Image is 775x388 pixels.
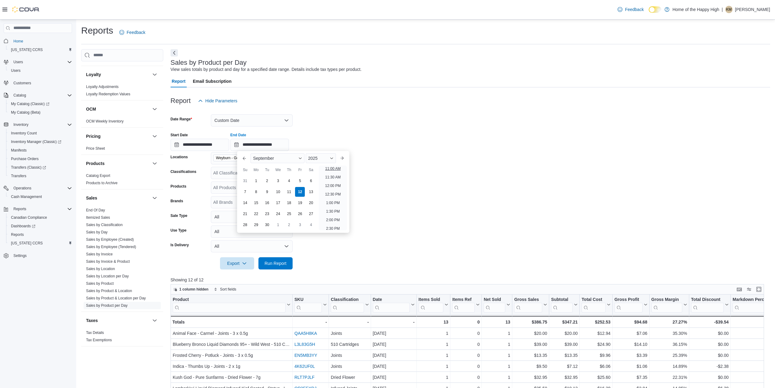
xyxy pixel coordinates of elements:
[13,60,23,64] span: Users
[324,225,342,232] li: 2:30 PM
[284,165,294,175] div: Th
[1,184,74,192] button: Operations
[12,6,40,13] img: Cova
[452,297,475,312] div: Items Ref
[295,165,305,175] div: Fr
[216,155,264,161] span: Weyburn - Government Road - Fire & Flower
[6,163,74,172] a: Transfers (Classic)
[9,138,72,145] span: Inventory Manager (Classic)
[220,287,236,292] span: Sort fields
[11,252,72,259] span: Settings
[484,297,510,312] button: Net Sold
[81,83,163,100] div: Loyalty
[171,169,196,174] label: Classifications
[240,209,250,219] div: day-21
[306,187,316,197] div: day-13
[86,173,110,178] span: Catalog Export
[4,34,72,276] nav: Complex example
[224,257,251,269] span: Export
[9,130,72,137] span: Inventory Count
[86,92,130,96] a: Loyalty Redemption Values
[11,224,35,229] span: Dashboards
[151,317,158,324] button: Taxes
[1,58,74,66] button: Users
[273,220,283,230] div: day-1
[251,165,261,175] div: Mo
[151,194,158,202] button: Sales
[251,220,261,230] div: day-29
[691,297,729,312] button: Total Discount
[6,155,74,163] button: Purchase Orders
[11,215,47,220] span: Canadian Compliance
[211,225,293,238] button: All
[1,120,74,129] button: Inventory
[171,66,362,73] div: View sales totals by product and day for a specified date range. Details include tax types per pr...
[306,165,316,175] div: Sa
[306,153,336,163] div: Button. Open the year selector. 2025 is currently selected.
[9,100,52,108] a: My Catalog (Classic)
[171,49,178,57] button: Next
[86,160,150,167] button: Products
[273,176,283,186] div: day-3
[86,195,97,201] h3: Sales
[294,297,322,302] div: SKU
[306,176,316,186] div: day-6
[6,46,74,54] button: [US_STATE] CCRS
[11,165,46,170] span: Transfers (Classic)
[1,251,74,260] button: Settings
[86,281,114,286] a: Sales by Product
[171,213,187,218] label: Sale Type
[86,317,150,324] button: Taxes
[323,165,343,172] li: 11:00 AM
[86,195,150,201] button: Sales
[117,26,148,38] a: Feedback
[86,84,119,89] span: Loyalty Adjustments
[240,198,250,208] div: day-14
[11,232,24,237] span: Reports
[265,260,287,266] span: Run Report
[11,101,49,106] span: My Catalog (Classic)
[9,46,45,53] a: [US_STATE] CCRS
[11,156,39,161] span: Purchase Orders
[171,286,211,293] button: 1 column hidden
[86,57,101,62] a: Transfers
[81,207,163,312] div: Sales
[86,119,124,124] span: OCM Weekly Inventory
[625,6,643,13] span: Feedback
[11,174,26,178] span: Transfers
[294,297,322,312] div: SKU URL
[86,223,123,227] a: Sales by Classification
[373,297,409,312] div: Date
[86,245,136,249] a: Sales by Employee (Tendered)
[418,297,448,312] button: Items Sold
[11,185,72,192] span: Operations
[735,6,770,13] p: [PERSON_NAME]
[86,274,129,278] a: Sales by Location per Day
[295,209,305,219] div: day-26
[755,286,762,293] button: Enter fullscreen
[733,297,774,302] div: Markdown Percent
[11,47,43,52] span: [US_STATE] CCRS
[582,297,605,302] div: Total Cost
[9,130,39,137] a: Inventory Count
[251,153,304,163] div: Button. Open the month selector. September is currently selected.
[9,138,64,145] a: Inventory Manager (Classic)
[273,187,283,197] div: day-10
[13,207,26,211] span: Reports
[294,375,315,380] a: RLT7PJLF
[295,187,305,197] div: day-12
[1,205,74,213] button: Reports
[262,176,272,186] div: day-2
[6,146,74,155] button: Manifests
[726,6,732,13] span: KM
[1,91,74,100] button: Catalog
[452,297,480,312] button: Items Ref
[171,59,247,66] h3: Sales by Product per Day
[9,164,72,171] span: Transfers (Classic)
[373,297,409,302] div: Date
[13,93,26,98] span: Catalog
[86,331,104,335] a: Tax Details
[86,252,113,256] a: Sales by Invoice
[81,172,163,189] div: Products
